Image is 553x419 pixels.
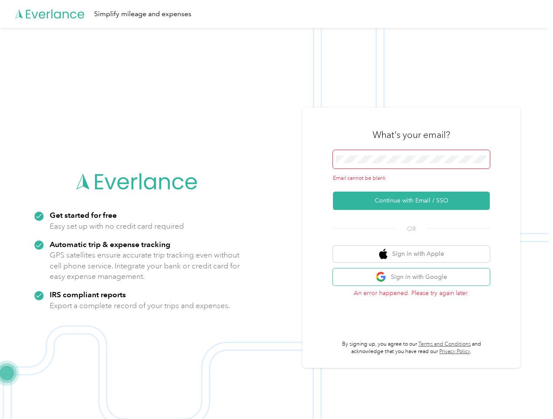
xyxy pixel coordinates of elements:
p: Easy set up with no credit card required [50,221,184,232]
p: Export a complete record of your trips and expenses. [50,300,230,311]
p: GPS satellites ensure accurate trip tracking even without cell phone service. Integrate your bank... [50,250,240,282]
div: Simplify mileage and expenses [94,9,191,20]
a: Terms and Conditions [418,341,471,347]
strong: Get started for free [50,210,117,220]
img: apple logo [379,249,388,260]
p: An error happened. Please try again later. [333,288,490,298]
button: google logoSign in with Google [333,268,490,285]
div: Email cannot be blank [333,175,490,182]
span: OR [396,224,427,234]
strong: IRS compliant reports [50,290,126,299]
h3: What's your email? [373,129,450,141]
img: google logo [376,271,387,282]
button: Continue with Email / SSO [333,192,490,210]
button: apple logoSign in with Apple [333,246,490,263]
strong: Automatic trip & expense tracking [50,240,170,249]
a: Privacy Policy [439,348,470,355]
p: By signing up, you agree to our and acknowledge that you have read our . [333,340,490,356]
